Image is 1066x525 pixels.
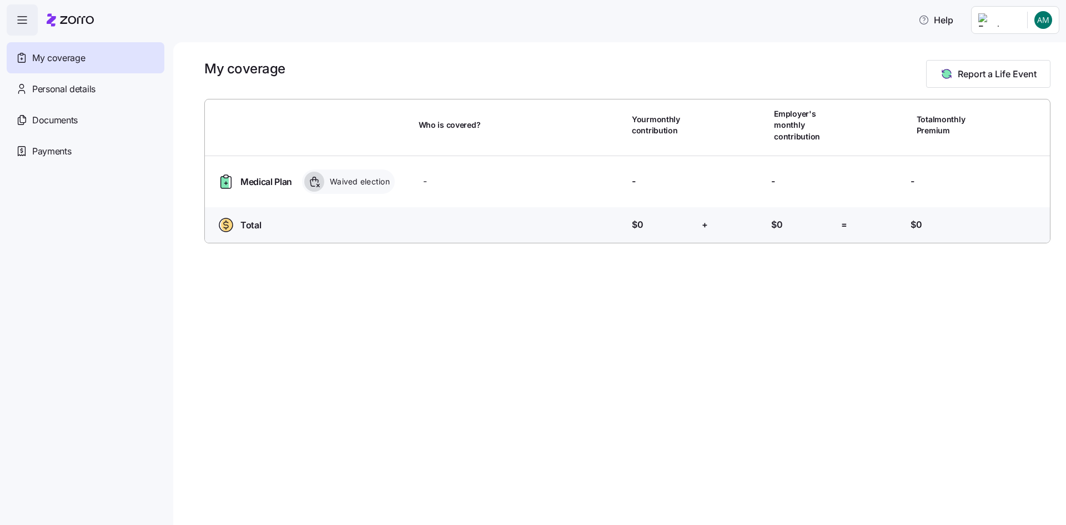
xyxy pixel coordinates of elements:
[632,114,694,137] span: Your monthly contribution
[958,67,1037,81] span: Report a Life Event
[911,218,922,232] span: $0
[926,60,1050,88] button: Report a Life Event
[771,218,782,232] span: $0
[917,114,979,137] span: Total monthly Premium
[326,176,390,187] span: Waived election
[774,108,836,142] span: Employer's monthly contribution
[1034,11,1052,29] img: 3df111b40aa6966acf04977cbcce7bf0
[419,119,481,131] span: Who is covered?
[909,9,962,31] button: Help
[702,218,708,232] span: +
[918,13,953,27] span: Help
[911,174,914,188] span: -
[32,144,71,158] span: Payments
[32,113,78,127] span: Documents
[7,42,164,73] a: My coverage
[632,174,636,188] span: -
[771,174,775,188] span: -
[240,175,292,189] span: Medical Plan
[32,51,85,65] span: My coverage
[632,218,643,232] span: $0
[240,218,261,232] span: Total
[7,73,164,104] a: Personal details
[978,13,1018,27] img: Employer logo
[204,60,285,77] h1: My coverage
[7,136,164,167] a: Payments
[32,82,95,96] span: Personal details
[423,174,427,188] span: -
[841,218,847,232] span: =
[7,104,164,136] a: Documents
